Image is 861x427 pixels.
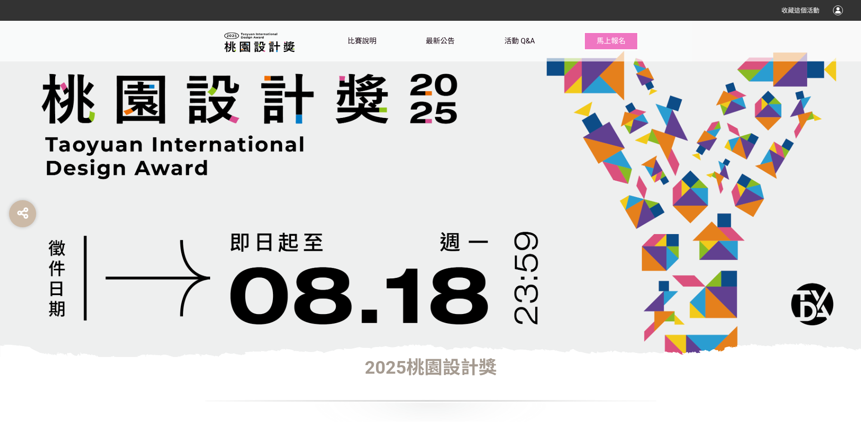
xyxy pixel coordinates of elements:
img: 2025桃園設計獎 [223,30,296,53]
span: 活動 Q&A [504,37,535,45]
h1: 2025桃園設計獎 [205,357,657,379]
span: 馬上報名 [597,37,626,45]
a: 最新公告 [426,21,455,61]
a: 比賽說明 [348,21,376,61]
span: 最新公告 [426,37,455,45]
a: 活動 Q&A [504,21,535,61]
button: 馬上報名 [584,32,638,50]
span: 比賽說明 [348,37,376,45]
span: 收藏這個活動 [781,7,819,14]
